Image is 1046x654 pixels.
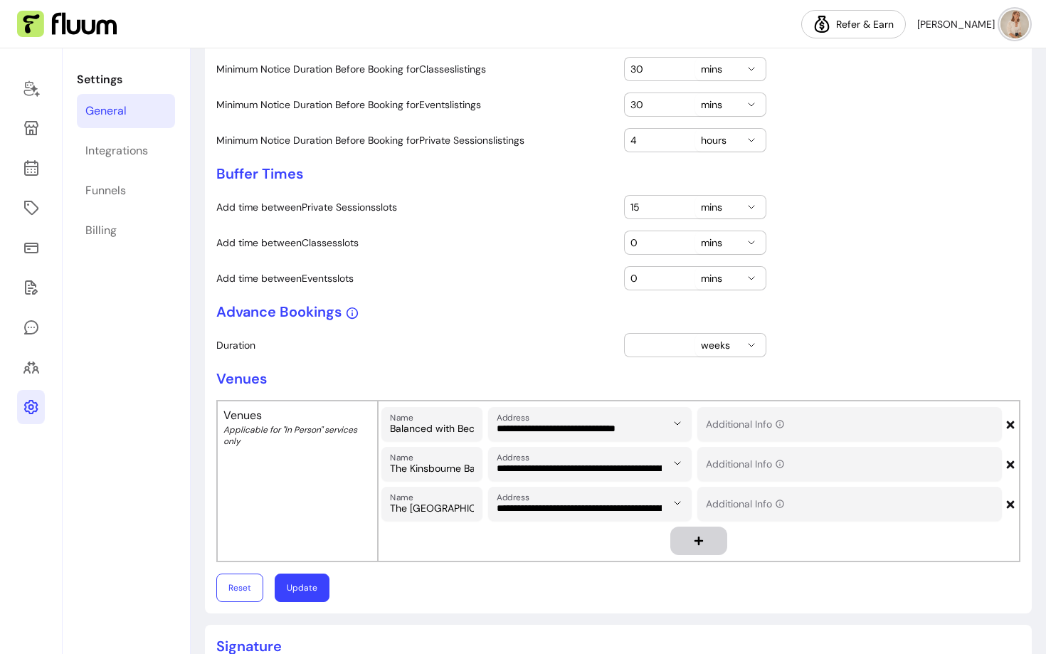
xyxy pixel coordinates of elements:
input: Address [497,501,665,515]
a: Offerings [17,191,45,225]
a: Home [17,71,45,105]
span: hours [701,133,743,147]
label: Name [390,491,418,503]
div: Funnels [85,182,126,199]
p: Buffer Times [216,164,1020,184]
a: Storefront [17,111,45,145]
span: mins [701,236,743,250]
a: Calendar [17,151,45,185]
label: Add time between Events slots [216,271,613,285]
label: Name [390,451,418,463]
button: mins [695,93,766,116]
img: Fluum Logo [17,11,117,38]
p: Applicable for "In Person" services only [223,424,371,447]
label: Add time between Classes slots [216,236,613,250]
div: General [85,102,127,120]
button: Update [275,574,329,602]
a: General [77,94,175,128]
label: Name [390,411,418,423]
button: weeks [695,334,766,357]
span: weeks [701,338,743,352]
button: mins [695,58,766,80]
button: mins [695,267,766,290]
a: Billing [77,213,175,248]
button: Show suggestions [666,452,689,475]
a: My Messages [17,310,45,344]
button: avatar[PERSON_NAME] [917,10,1029,38]
label: Address [497,451,534,463]
p: Advance Bookings [216,302,1020,322]
div: Integrations [85,142,148,159]
button: Reset [216,574,263,602]
span: [PERSON_NAME] [917,17,995,31]
label: Address [497,491,534,503]
a: Forms [17,270,45,305]
input: Address [497,421,665,436]
span: mins [701,200,743,214]
label: Duration [216,338,613,352]
a: Funnels [77,174,175,208]
input: Name [390,461,475,475]
input: Address [497,461,665,475]
p: Venues [216,369,1020,389]
span: mins [701,97,743,112]
label: Minimum Notice Duration Before Booking for Events listings [216,97,613,112]
button: Show suggestions [666,492,689,515]
div: Billing [85,222,117,239]
input: Name [390,501,475,515]
a: Settings [17,390,45,424]
span: mins [701,62,743,76]
button: mins [695,196,766,218]
label: Address [497,411,534,423]
button: hours [695,129,766,152]
button: mins [695,231,766,254]
a: Clients [17,350,45,384]
input: Name [390,421,475,436]
label: Minimum Notice Duration Before Booking for Private Sessions listings [216,133,613,147]
a: Sales [17,231,45,265]
label: Add time between Private Sessions slots [216,200,613,214]
label: Minimum Notice Duration Before Booking for Classes listings [216,62,613,76]
img: avatar [1000,10,1029,38]
button: Show suggestions [666,412,689,435]
a: Integrations [77,134,175,168]
p: Settings [77,71,175,88]
a: Refer & Earn [801,10,906,38]
p: Venues [223,407,371,424]
span: mins [701,271,743,285]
